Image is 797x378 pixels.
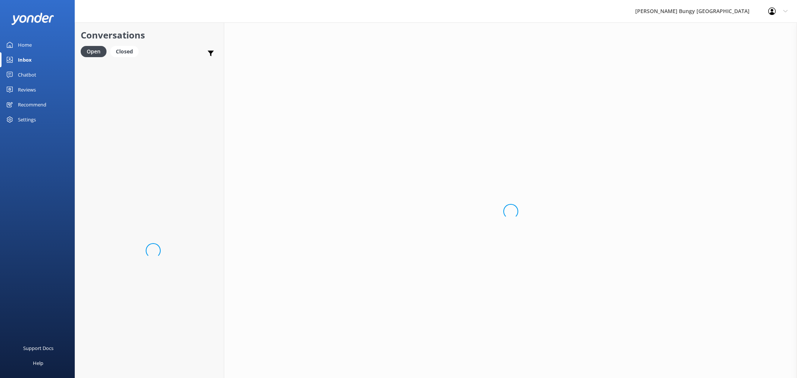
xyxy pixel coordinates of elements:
a: Closed [110,47,142,55]
div: Settings [18,112,36,127]
div: Closed [110,46,139,57]
div: Open [81,46,106,57]
div: Chatbot [18,67,36,82]
h2: Conversations [81,28,218,42]
a: Open [81,47,110,55]
div: Reviews [18,82,36,97]
div: Recommend [18,97,46,112]
img: yonder-white-logo.png [11,13,54,25]
div: Home [18,37,32,52]
div: Inbox [18,52,32,67]
div: Help [33,356,43,371]
div: Support Docs [23,341,53,356]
